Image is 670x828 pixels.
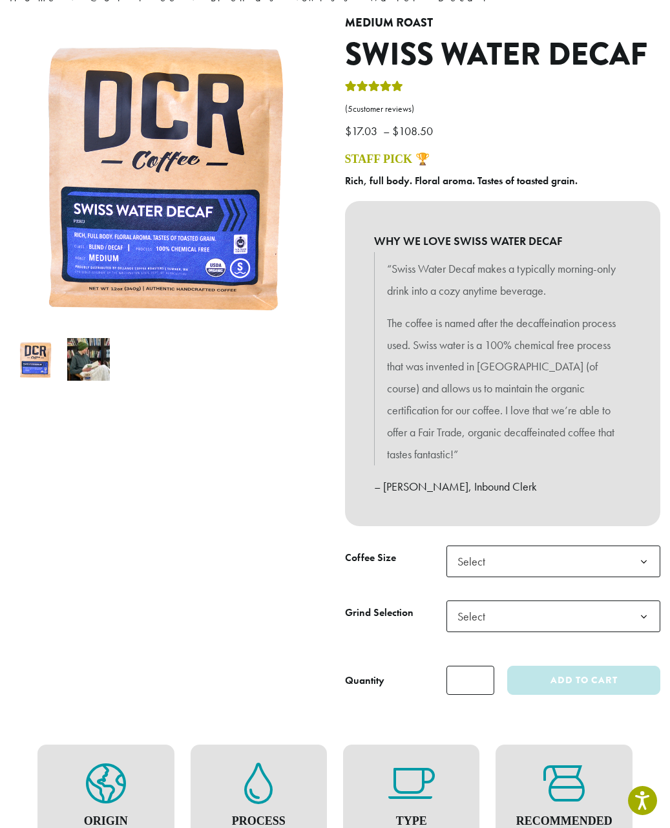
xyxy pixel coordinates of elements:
[348,103,353,114] span: 5
[374,476,632,498] p: – [PERSON_NAME], Inbound Clerk
[374,230,632,252] b: WHY WE LOVE SWISS WATER DECAF
[345,79,403,98] div: Rated 5.00 out of 5
[446,666,495,695] input: Product quantity
[345,123,351,138] span: $
[507,666,660,695] button: Add to cart
[446,546,661,577] span: Select
[345,16,661,30] h4: Medium Roast
[345,103,661,116] a: (5customer reviews)
[345,123,381,138] bdi: 17.03
[345,673,384,688] div: Quantity
[345,174,578,187] b: Rich, full body. Floral aroma. Tastes of toasted grain.
[67,338,109,380] img: Swiss Water Decaf - Image 2
[446,600,661,632] span: Select
[387,258,619,302] p: “Swiss Water Decaf makes a typically morning-only drink into a cozy anytime beverage.
[345,36,661,74] h1: Swiss Water Decaf
[383,123,390,138] span: –
[387,312,619,465] p: The coffee is named after the decaffeination process used. Swiss water is a 100% chemical free pr...
[392,123,399,138] span: $
[15,338,57,381] img: Swiss Water Decaf by Dillanos Coffee Roasters
[345,549,446,568] label: Coffee Size
[452,549,498,574] span: Select
[392,123,436,138] bdi: 108.50
[452,604,498,629] span: Select
[345,153,430,165] a: Staff Pick 🏆
[345,604,446,622] label: Grind Selection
